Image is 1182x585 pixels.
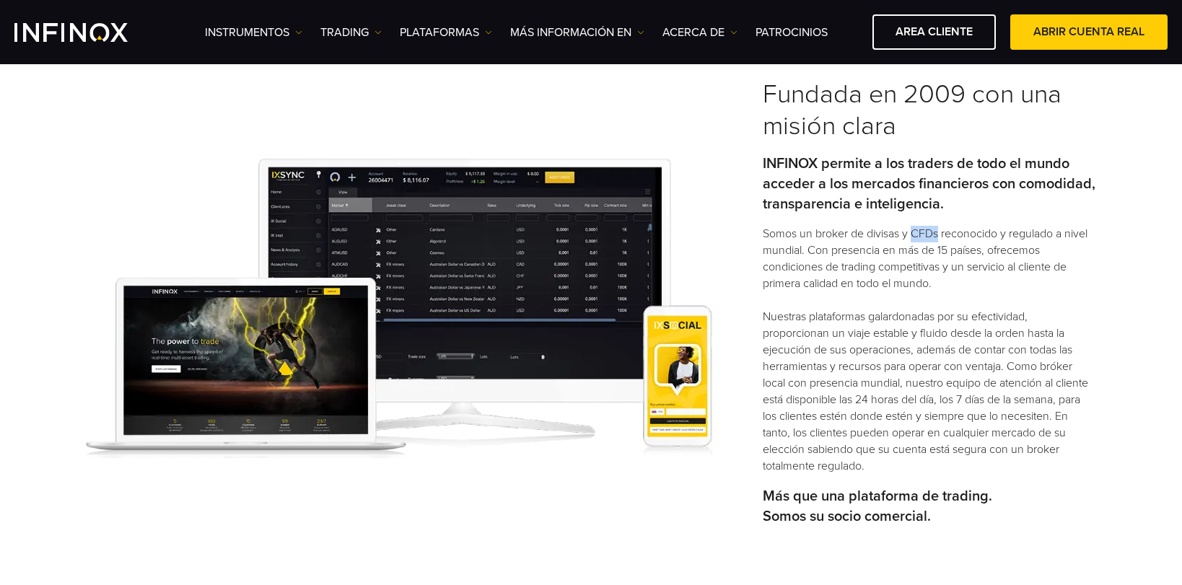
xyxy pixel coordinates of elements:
a: Patrocinios [756,24,828,41]
a: Instrumentos [205,24,302,41]
p: Más que una plataforma de trading. Somos su socio comercial. [763,486,1096,527]
a: INFINOX Logo [14,23,162,42]
a: Más información en [510,24,644,41]
p: Somos un broker de divisas y CFDs reconocido y regulado a nivel mundial. Con presencia en más de ... [763,226,1096,475]
a: AREA CLIENTE [872,14,996,50]
a: PLATAFORMAS [400,24,492,41]
a: ABRIR CUENTA REAL [1010,14,1168,50]
h3: Fundada en 2009 con una misión clara [763,79,1096,142]
p: INFINOX permite a los traders de todo el mundo acceder a los mercados financieros con comodidad, ... [763,154,1096,214]
a: TRADING [320,24,382,41]
a: ACERCA DE [662,24,737,41]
